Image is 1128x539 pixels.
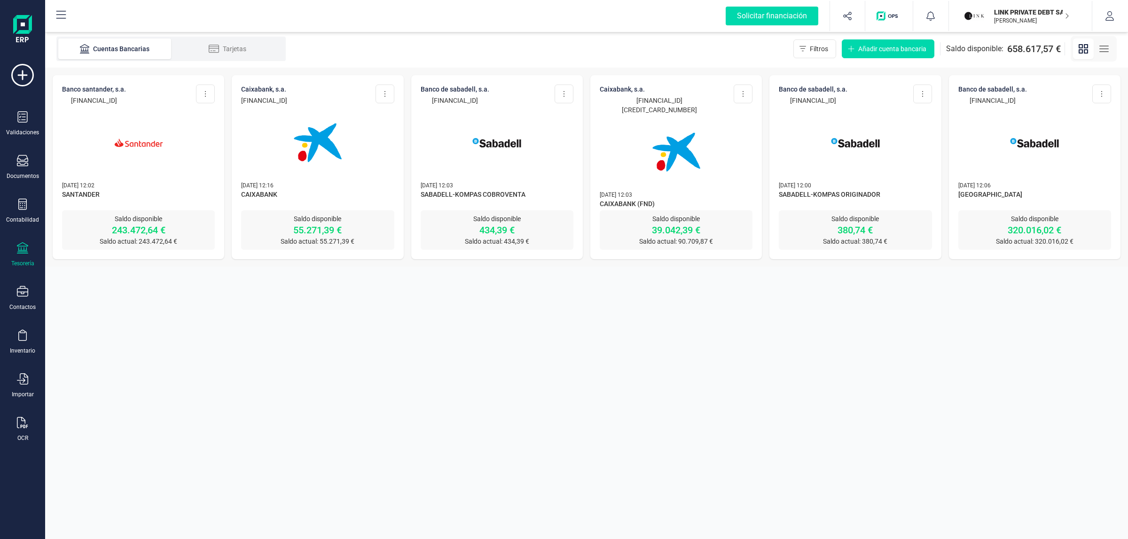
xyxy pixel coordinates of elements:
span: [DATE] 12:00 [779,182,811,189]
p: Saldo disponible [600,214,752,223]
div: Tesorería [11,260,34,267]
p: Saldo disponible [241,214,394,223]
p: 243.472,64 € [62,223,215,237]
span: CAIXABANK (FND) [600,199,752,210]
button: LILINK PRIVATE DEBT SA[PERSON_NAME] [960,1,1081,31]
p: BANCO DE SABADELL, S.A. [779,85,847,94]
span: 658.617,57 € [1007,42,1061,55]
p: [FINANCIAL_ID] [421,96,489,105]
p: CAIXABANK, S.A. [241,85,287,94]
p: [FINANCIAL_ID] [62,96,126,105]
span: [GEOGRAPHIC_DATA] [958,190,1111,201]
span: SABADELL-KOMPAS ORIGINADOR [779,190,932,201]
p: Saldo actual: 90.709,87 € [600,237,752,246]
p: [FINANCIAL_ID] [241,96,287,105]
p: [FINANCIAL_ID][CREDIT_CARD_NUMBER] [600,96,719,115]
span: [DATE] 12:06 [958,182,991,189]
p: Saldo disponible [779,214,932,223]
button: Solicitar financiación [714,1,830,31]
div: Cuentas Bancarias [77,44,152,54]
div: Contabilidad [6,216,39,223]
div: Contactos [9,303,36,311]
button: Logo de OPS [871,1,907,31]
p: Saldo disponible [62,214,215,223]
p: Saldo actual: 380,74 € [779,237,932,246]
p: Saldo disponible [421,214,573,223]
p: 55.271,39 € [241,223,394,237]
span: SABADELL-KOMPAS COBROVENTA [421,190,573,201]
div: Documentos [7,172,39,180]
p: Saldo actual: 434,39 € [421,237,573,246]
p: Saldo actual: 243.472,64 € [62,237,215,246]
p: 380,74 € [779,223,932,237]
p: CAIXABANK, S.A. [600,85,719,94]
span: [DATE] 12:03 [600,192,632,198]
p: BANCO DE SABADELL, S.A. [958,85,1027,94]
img: Logo de OPS [877,11,901,21]
p: [FINANCIAL_ID] [958,96,1027,105]
p: [FINANCIAL_ID] [779,96,847,105]
img: Logo Finanedi [13,15,32,45]
div: Inventario [10,347,35,354]
span: Añadir cuenta bancaria [858,44,926,54]
p: 434,39 € [421,223,573,237]
span: CAIXABANK [241,190,394,201]
div: Importar [12,391,34,398]
p: BANCO DE SABADELL, S.A. [421,85,489,94]
p: Saldo actual: 55.271,39 € [241,237,394,246]
img: LI [964,6,985,26]
span: SANTANDER [62,190,215,201]
p: Saldo disponible [958,214,1111,223]
span: [DATE] 12:03 [421,182,453,189]
span: [DATE] 12:02 [62,182,94,189]
p: Saldo actual: 320.016,02 € [958,237,1111,246]
div: Validaciones [6,129,39,136]
div: Tarjetas [190,44,265,54]
p: LINK PRIVATE DEBT SA [994,8,1069,17]
div: Solicitar financiación [726,7,818,25]
span: Filtros [810,44,828,54]
span: Saldo disponible: [946,43,1003,54]
p: 320.016,02 € [958,223,1111,237]
div: OCR [17,434,28,442]
button: Añadir cuenta bancaria [842,39,934,58]
span: [DATE] 12:16 [241,182,274,189]
p: BANCO SANTANDER, S.A. [62,85,126,94]
button: Filtros [793,39,836,58]
p: 39.042,39 € [600,223,752,237]
p: [PERSON_NAME] [994,17,1069,24]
